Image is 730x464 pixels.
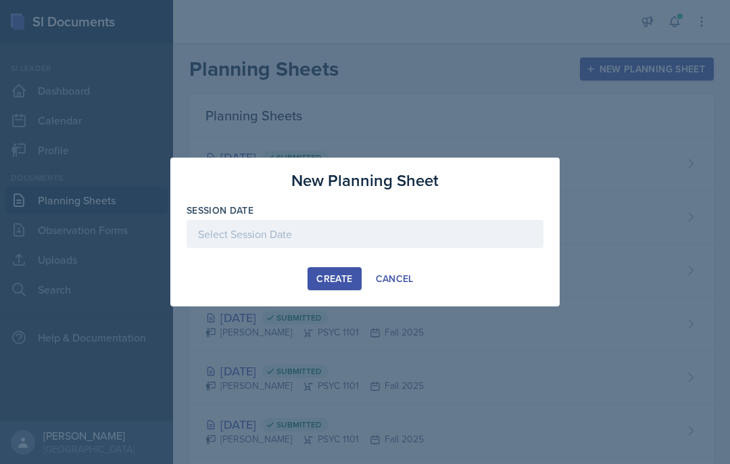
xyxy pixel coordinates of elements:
button: Create [308,267,361,290]
button: Cancel [367,267,422,290]
label: Session Date [187,204,253,217]
h3: New Planning Sheet [291,168,439,193]
div: Cancel [376,273,414,284]
div: Create [316,273,352,284]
